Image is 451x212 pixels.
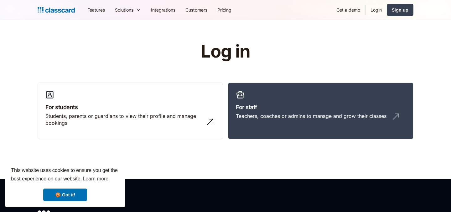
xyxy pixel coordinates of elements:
[43,189,87,201] a: dismiss cookie message
[11,167,119,184] span: This website uses cookies to ensure you get the best experience on our website.
[236,113,386,119] div: Teachers, coaches or admins to manage and grow their classes
[387,4,413,16] a: Sign up
[110,3,146,17] div: Solutions
[5,161,125,207] div: cookieconsent
[365,3,387,17] a: Login
[392,7,408,13] div: Sign up
[82,3,110,17] a: Features
[45,103,215,111] h3: For students
[180,3,212,17] a: Customers
[228,83,413,139] a: For staffTeachers, coaches or admins to manage and grow their classes
[212,3,236,17] a: Pricing
[126,42,325,61] h1: Log in
[146,3,180,17] a: Integrations
[115,7,133,13] div: Solutions
[82,174,109,184] a: learn more about cookies
[45,113,203,127] div: Students, parents or guardians to view their profile and manage bookings
[331,3,365,17] a: Get a demo
[38,6,75,14] a: home
[38,83,223,139] a: For studentsStudents, parents or guardians to view their profile and manage bookings
[236,103,406,111] h3: For staff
